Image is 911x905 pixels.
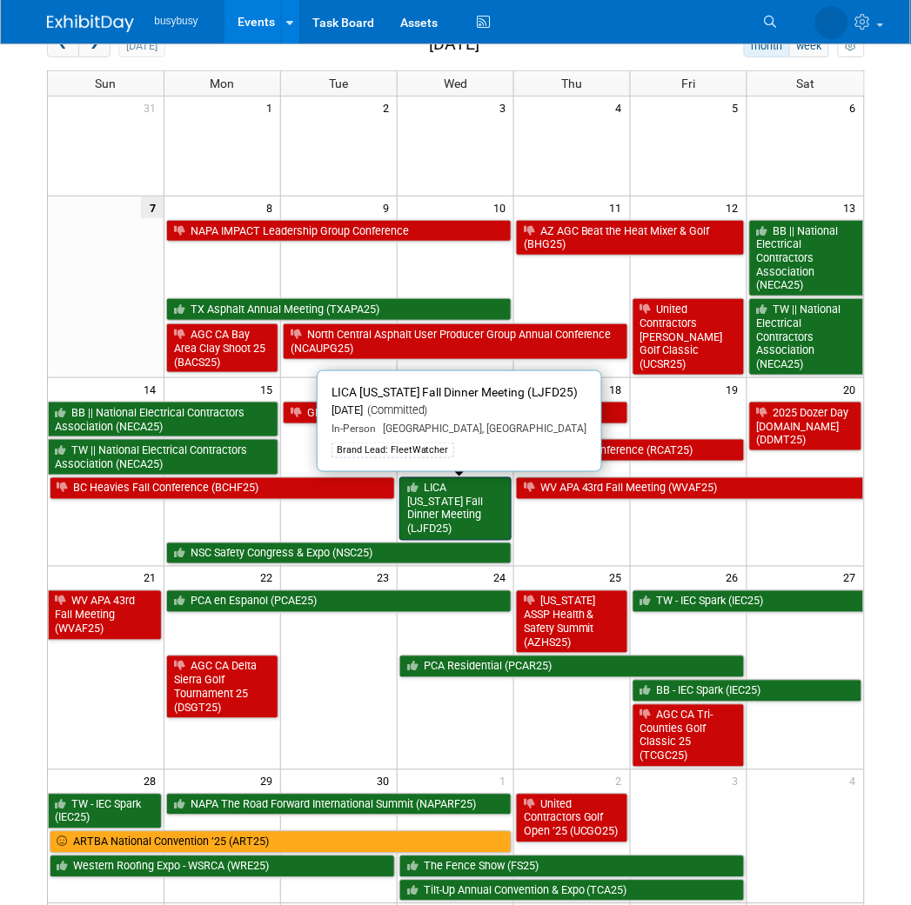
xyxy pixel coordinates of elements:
a: TW || National Electrical Contractors Association (NECA25) [48,439,279,475]
a: WV APA 43rd Fall Meeting (WVAF25) [516,477,864,500]
i: Personalize Calendar [846,41,857,52]
span: In-Person [332,423,376,435]
span: 8 [265,196,280,218]
img: Braden Gillespie [815,6,848,39]
h2: [DATE] [429,35,479,54]
span: 2 [381,96,397,118]
a: NSC Safety Congress & Expo (NSC25) [166,542,512,565]
span: Fri [682,77,696,90]
span: [GEOGRAPHIC_DATA], [GEOGRAPHIC_DATA] [376,423,587,435]
a: United Contractors [PERSON_NAME] Golf Classic (UCSR25) [633,298,745,376]
span: 30 [375,770,397,792]
a: BB || National Electrical Contractors Association (NECA25) [749,220,864,297]
span: 23 [375,567,397,589]
span: 4 [848,770,864,792]
a: North Central Asphalt User Producer Group Annual Conference (NCAUPG25) [283,323,628,359]
span: 27 [842,567,864,589]
span: 15 [258,378,280,400]
button: myCustomButton [838,35,864,57]
button: prev [47,35,79,57]
a: TW - IEC Spark (IEC25) [48,794,163,829]
span: 28 [142,770,164,792]
span: Tue [330,77,349,90]
span: Wed [444,77,467,90]
span: 22 [258,567,280,589]
span: LICA [US_STATE] Fall Dinner Meeting (LJFD25) [332,385,579,399]
button: week [789,35,829,57]
span: 25 [608,567,630,589]
span: Sat [796,77,814,90]
span: 3 [498,96,513,118]
span: 1 [498,770,513,792]
span: 3 [731,770,747,792]
span: busybusy [155,15,198,27]
span: 26 [725,567,747,589]
button: month [744,35,790,57]
a: [US_STATE] ASSP Health & Safety Summit (AZHS25) [516,590,628,654]
a: NAPA IMPACT Leadership Group Conference [166,220,512,243]
a: BB - IEC Spark (IEC25) [633,680,862,702]
a: LICA [US_STATE] Fall Dinner Meeting (LJFD25) [399,477,512,541]
img: ExhibitDay [47,15,134,32]
span: 29 [258,770,280,792]
a: United Contractors Golf Open ’25 (UCGO25) [516,794,628,843]
span: 1 [265,96,280,118]
a: BC Heavies Fall Conference (BCHF25) [50,477,396,500]
a: PCA en Espanol (PCAE25) [166,590,512,613]
a: NAPA The Road Forward International Summit (NAPARF25) [166,794,512,816]
span: 6 [848,96,864,118]
span: 5 [731,96,747,118]
span: Sun [95,77,116,90]
a: ARTBA National Convention ’25 (ART25) [50,831,512,854]
span: 11 [608,196,630,218]
a: Western Roofing Expo - WSRCA (WRE25) [50,855,396,878]
span: Mon [211,77,235,90]
span: 2 [614,770,630,792]
span: 21 [142,567,164,589]
a: TX Asphalt Annual Meeting (TXAPA25) [166,298,512,321]
span: 20 [842,378,864,400]
a: AGC CA Delta Sierra Golf Tournament 25 (DSGT25) [166,655,278,719]
button: [DATE] [118,35,164,57]
span: 19 [725,378,747,400]
a: AGC CA Bay Area Clay Shoot 25 (BACS25) [166,323,278,373]
span: 31 [142,96,164,118]
button: next [78,35,111,57]
a: Global Damage Prevention Summit (GESC25) [283,402,628,424]
div: [DATE] [332,403,587,418]
a: Tilt-Up Annual Convention & Expo (TCA25) [399,880,745,902]
span: 10 [492,196,513,218]
span: 7 [141,196,164,218]
a: TW - IEC Spark (IEC25) [633,590,864,613]
span: Thu [562,77,583,90]
a: PCA Residential (PCAR25) [399,655,745,678]
span: 13 [842,196,864,218]
span: 18 [608,378,630,400]
span: (Committed) [363,403,428,416]
a: AZ AGC Beat the Heat Mixer & Golf (BHG25) [516,220,745,256]
span: 24 [492,567,513,589]
a: 2025 Dozer Day [DOMAIN_NAME] (DDMT25) [749,402,862,451]
a: The Fence Show (FS25) [399,855,745,878]
span: 14 [142,378,164,400]
div: Brand Lead: FleetWatcher [332,443,454,458]
span: 9 [381,196,397,218]
span: 4 [614,96,630,118]
span: 12 [725,196,747,218]
a: AGC CA Tri-Counties Golf Classic 25 (TCGC25) [633,704,745,768]
a: WV APA 43rd Fall Meeting (WVAF25) [48,590,163,640]
a: BB || National Electrical Contractors Association (NECA25) [48,402,279,437]
a: TW || National Electrical Contractors Association (NECA25) [749,298,864,376]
